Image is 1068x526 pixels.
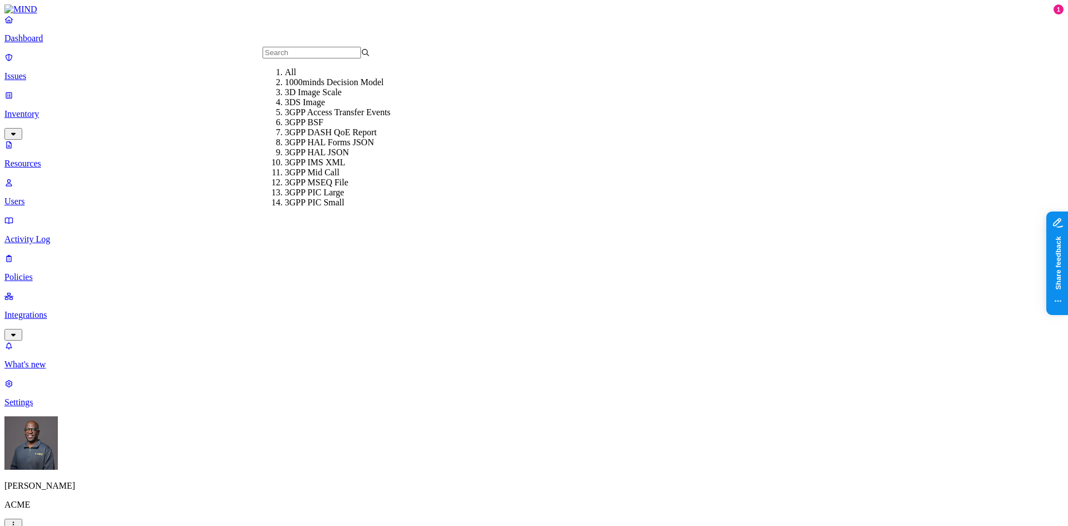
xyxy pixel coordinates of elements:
div: 3GPP PIC Large [285,188,392,198]
a: Dashboard [4,14,1064,43]
img: MIND [4,4,37,14]
p: Inventory [4,109,1064,119]
div: 3GPP HAL Forms JSON [285,137,392,148]
p: Integrations [4,310,1064,320]
a: MIND [4,4,1064,14]
p: Activity Log [4,234,1064,244]
p: Resources [4,159,1064,169]
a: Users [4,178,1064,207]
div: 3GPP DASH QoE Report [285,127,392,137]
img: Gregory Thomas [4,416,58,470]
input: Search [263,47,361,58]
div: 3D Image Scale [285,87,392,97]
p: Dashboard [4,33,1064,43]
div: All [285,67,392,77]
p: [PERSON_NAME] [4,481,1064,491]
a: Issues [4,52,1064,81]
p: What's new [4,360,1064,370]
div: 3GPP IMS XML [285,158,392,168]
div: 3GPP Mid Call [285,168,392,178]
p: Policies [4,272,1064,282]
a: Resources [4,140,1064,169]
a: Inventory [4,90,1064,138]
p: Users [4,196,1064,207]
p: ACME [4,500,1064,510]
a: Policies [4,253,1064,282]
div: 3GPP Access Transfer Events [285,107,392,117]
div: 1 [1054,4,1064,14]
p: Issues [4,71,1064,81]
a: Settings [4,378,1064,407]
div: 3DS Image [285,97,392,107]
div: 3GPP MSEQ File [285,178,392,188]
a: Integrations [4,291,1064,339]
div: 3GPP PIC Small [285,198,392,208]
div: 3GPP BSF [285,117,392,127]
div: 3GPP HAL JSON [285,148,392,158]
a: What's new [4,341,1064,370]
p: Settings [4,397,1064,407]
div: 1000minds Decision Model [285,77,392,87]
a: Activity Log [4,215,1064,244]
